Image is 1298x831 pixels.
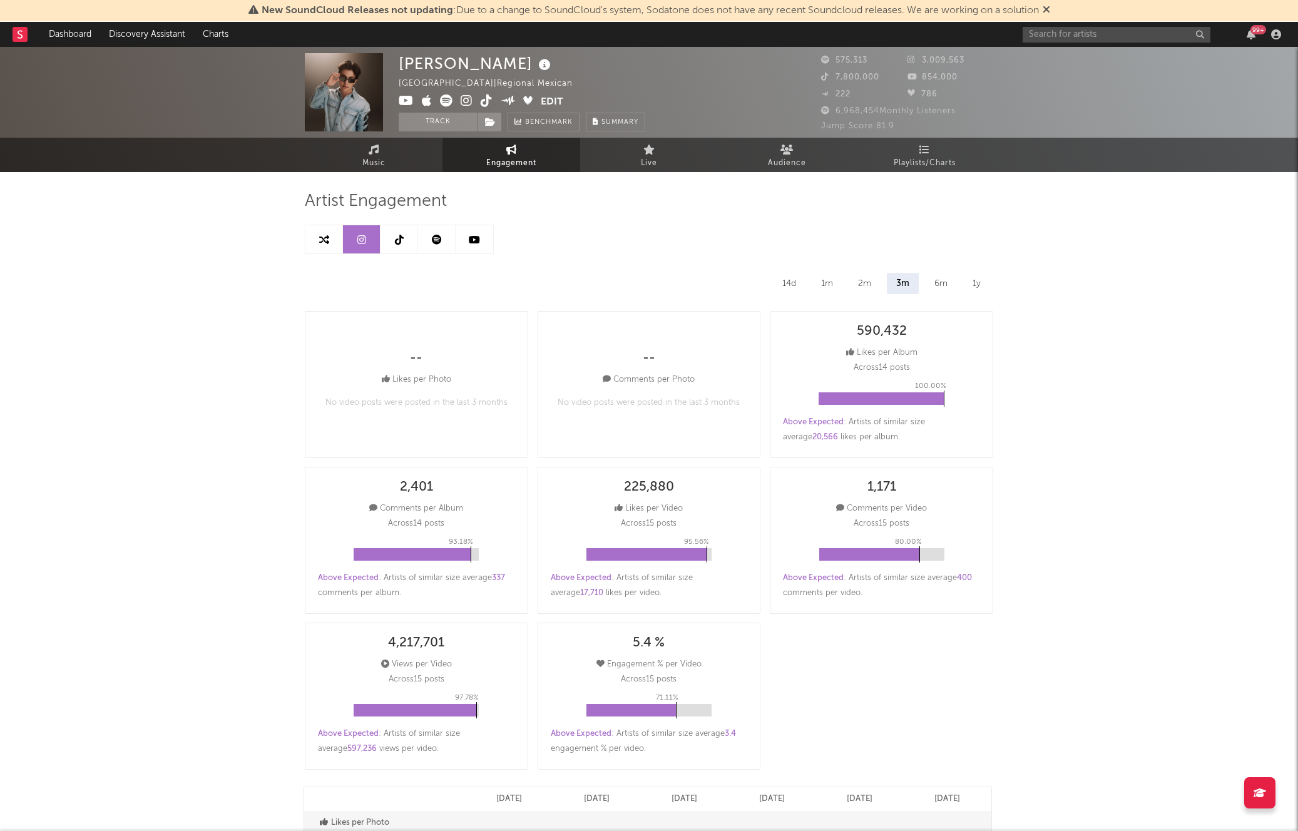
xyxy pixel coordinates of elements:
div: 3m [887,273,919,294]
div: : Artists of similar size average views per video . [318,726,515,757]
span: 7,800,000 [821,73,879,81]
div: 590,432 [857,324,907,339]
input: Search for artists [1023,27,1210,43]
p: Across 14 posts [388,516,444,531]
p: [DATE] [934,792,960,807]
div: Engagement % per Video [596,657,702,672]
div: Views per Video [381,657,452,672]
a: Charts [194,22,237,47]
span: Benchmark [525,115,573,130]
span: Audience [768,156,806,171]
a: Audience [718,138,856,172]
div: 2,401 [400,480,433,495]
div: : Artists of similar size average engagement % per video . [551,726,748,757]
div: Comments per Album [369,501,463,516]
div: : Artists of similar size average comments per video . [783,571,980,601]
div: 14d [773,273,805,294]
p: Across 15 posts [621,672,677,687]
p: [DATE] [496,792,522,807]
p: 95.56 % [684,534,709,549]
span: 222 [821,90,851,98]
a: Music [305,138,442,172]
span: : Due to a change to SoundCloud's system, Sodatone does not have any recent Soundcloud releases. ... [262,6,1039,16]
button: Summary [586,113,645,131]
span: 575,313 [821,56,867,64]
a: Benchmark [508,113,580,131]
span: New SoundCloud Releases not updating [262,6,453,16]
span: Artist Engagement [305,194,447,209]
div: Comments per Video [836,501,927,516]
div: [PERSON_NAME] [399,53,554,74]
div: Likes per Video [615,501,683,516]
div: 225,880 [624,480,674,495]
span: Above Expected [783,418,844,426]
span: 3.4 [725,730,736,738]
div: -- [643,351,655,366]
div: 1,171 [867,480,896,495]
p: 80.00 % [895,534,922,549]
p: Across 15 posts [854,516,909,531]
span: 400 [957,574,972,582]
div: Likes per Photo [382,372,451,387]
p: Across 14 posts [854,360,910,375]
span: Live [641,156,657,171]
p: No video posts were posted in the last 3 months [325,395,508,410]
p: [DATE] [759,792,785,807]
span: Above Expected [551,730,611,738]
div: 4,217,701 [388,636,444,651]
span: Above Expected [318,730,379,738]
a: Discovery Assistant [100,22,194,47]
span: 20,566 [812,433,838,441]
div: 6m [925,273,957,294]
div: 99 + [1250,25,1266,34]
div: : Artists of similar size average likes per album . [783,415,980,445]
p: [DATE] [584,792,610,807]
div: -- [410,351,422,366]
span: Playlists/Charts [894,156,956,171]
div: 1m [812,273,842,294]
p: No video posts were posted in the last 3 months [558,395,740,410]
div: 2m [849,273,881,294]
span: Above Expected [783,574,844,582]
button: Track [399,113,477,131]
span: Jump Score: 81.9 [821,122,894,130]
span: Music [362,156,386,171]
span: 337 [492,574,505,582]
span: 3,009,563 [907,56,964,64]
p: Across 15 posts [621,516,677,531]
a: Playlists/Charts [856,138,993,172]
button: Edit [541,94,563,110]
a: Engagement [442,138,580,172]
p: Across 15 posts [389,672,444,687]
span: Dismiss [1043,6,1050,16]
div: 1y [963,273,990,294]
a: Dashboard [40,22,100,47]
p: 93.18 % [449,534,473,549]
span: 786 [907,90,938,98]
p: 97.78 % [455,690,479,705]
div: 5.4 % [633,636,665,651]
div: Comments per Photo [603,372,695,387]
span: Above Expected [318,574,379,582]
div: Likes per Album [846,345,917,360]
a: Live [580,138,718,172]
span: 854,000 [907,73,958,81]
p: 71.11 % [656,690,678,705]
p: Likes per Photo [320,815,462,830]
p: [DATE] [847,792,872,807]
button: 99+ [1247,29,1255,39]
div: [GEOGRAPHIC_DATA] | Regional Mexican [399,76,587,91]
div: : Artists of similar size average comments per album . [318,571,515,601]
div: : Artists of similar size average likes per video . [551,571,748,601]
span: Summary [601,119,638,126]
p: 100.00 % [915,379,946,394]
span: 17,710 [580,589,603,597]
span: Engagement [486,156,536,171]
p: [DATE] [672,792,697,807]
span: 597,236 [347,745,377,753]
span: 6,968,454 Monthly Listeners [821,107,956,115]
span: Above Expected [551,574,611,582]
